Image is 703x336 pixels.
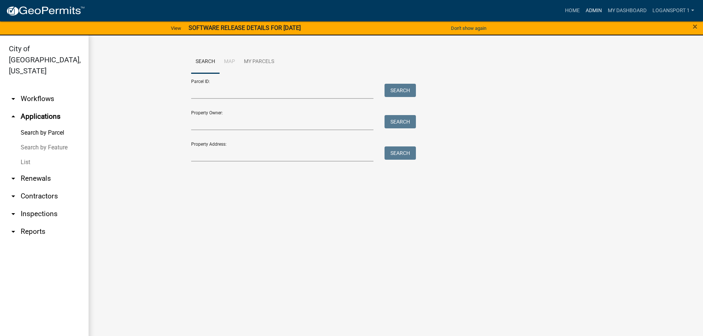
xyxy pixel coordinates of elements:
i: arrow_drop_down [9,227,18,236]
i: arrow_drop_down [9,174,18,183]
a: View [168,22,184,34]
a: Search [191,50,220,74]
button: Search [385,115,416,128]
span: × [693,21,697,32]
i: arrow_drop_down [9,209,18,218]
a: Admin [583,4,605,18]
a: My Parcels [239,50,279,74]
button: Search [385,84,416,97]
i: arrow_drop_up [9,112,18,121]
strong: SOFTWARE RELEASE DETAILS FOR [DATE] [189,24,301,31]
a: Home [562,4,583,18]
a: Logansport 1 [649,4,697,18]
button: Search [385,146,416,160]
a: My Dashboard [605,4,649,18]
button: Close [693,22,697,31]
button: Don't show again [448,22,489,34]
i: arrow_drop_down [9,94,18,103]
i: arrow_drop_down [9,192,18,201]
